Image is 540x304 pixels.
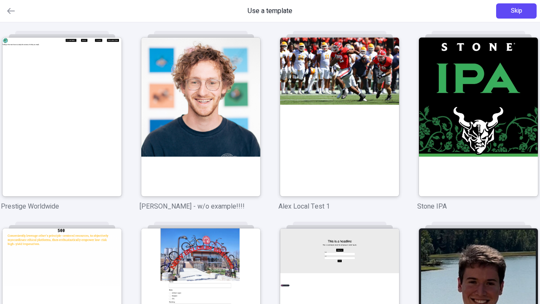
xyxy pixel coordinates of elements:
span: Skip [511,6,522,16]
p: [PERSON_NAME] - w/o example!!!! [140,201,262,212]
p: Alex Local Test 1 [278,201,400,212]
span: Use a template [248,6,292,16]
p: Prestige Worldwide [1,201,123,212]
button: Skip [496,3,537,19]
p: Stone IPA [417,201,539,212]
